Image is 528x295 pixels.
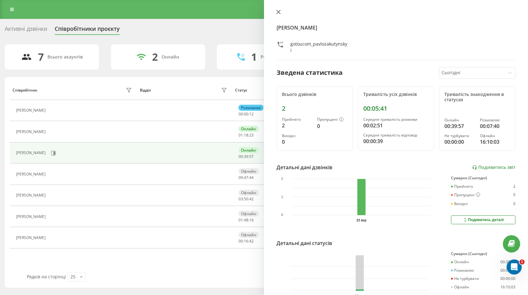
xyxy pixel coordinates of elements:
[261,54,291,60] div: Розмовляють
[70,274,75,280] div: 25
[277,164,333,171] div: Детальні дані дзвінків
[500,285,515,289] div: 16:10:03
[451,268,474,273] div: Розмовляє
[451,202,468,206] div: Вихідні
[363,105,429,112] div: 00:05:41
[55,25,120,35] div: Співробітники проєкту
[277,239,332,247] div: Детальні дані статусів
[16,108,47,113] div: [PERSON_NAME]
[363,122,429,129] div: 00:02:51
[451,176,515,180] div: Сумарно (Сьогодні)
[239,211,259,217] div: Офлайн
[249,111,254,117] span: 12
[239,196,243,202] span: 03
[16,130,47,134] div: [PERSON_NAME]
[239,154,243,159] span: 00
[239,175,243,180] span: 09
[513,202,515,206] div: 0
[239,232,259,238] div: Офлайн
[444,118,475,122] div: Онлайн
[239,126,258,132] div: Онлайн
[513,184,515,189] div: 2
[444,134,475,138] div: Не турбувати
[444,122,475,130] div: 00:39:57
[282,105,348,112] div: 2
[244,111,248,117] span: 00
[239,132,243,138] span: 01
[239,111,243,117] span: 00
[444,138,475,146] div: 00:00:00
[152,51,158,63] div: 2
[244,196,248,202] span: 50
[363,137,429,145] div: 00:00:39
[451,184,473,189] div: Прийнято
[520,259,525,264] span: 1
[282,92,348,97] div: Всього дзвінків
[239,175,254,180] div: : :
[244,132,248,138] span: 18
[244,175,248,180] span: 47
[513,192,515,198] div: 0
[239,239,254,243] div: : :
[239,105,263,111] div: Розмовляє
[463,217,504,222] div: Подивитись деталі
[16,193,47,198] div: [PERSON_NAME]
[239,112,254,116] div: : :
[244,154,248,159] span: 39
[480,138,510,146] div: 16:10:03
[281,214,283,217] text: 0
[444,92,510,103] div: Тривалість знаходження в статусах
[451,285,469,289] div: Офлайн
[451,252,515,256] div: Сумарно (Сьогодні)
[249,154,254,159] span: 57
[281,177,283,181] text: 2
[239,218,254,222] div: : :
[16,236,47,240] div: [PERSON_NAME]
[282,134,312,138] div: Вихідні
[38,51,44,63] div: 7
[356,219,366,222] text: 23 вер
[249,238,254,244] span: 42
[363,117,429,122] div: Середня тривалість розмови
[249,132,254,138] span: 23
[480,134,510,138] div: Офлайн
[235,88,247,92] div: Статус
[500,276,515,281] div: 00:00:00
[277,24,515,31] h4: [PERSON_NAME]
[317,117,347,122] div: Пропущені
[451,276,479,281] div: Не турбувати
[239,190,259,196] div: Офлайн
[500,268,515,273] div: 00:07:40
[244,217,248,223] span: 48
[363,133,429,137] div: Середня тривалість відповіді
[480,122,510,130] div: 00:07:40
[282,122,312,129] div: 2
[239,168,259,174] div: Офлайн
[5,25,47,35] div: Активні дзвінки
[239,154,254,159] div: : :
[239,147,258,153] div: Онлайн
[451,260,469,264] div: Онлайн
[239,197,254,201] div: : :
[13,88,37,92] div: Співробітник
[363,92,429,97] div: Тривалість усіх дзвінків
[239,133,254,137] div: : :
[47,54,83,60] div: Всього акаунтів
[16,151,47,155] div: [PERSON_NAME]
[16,172,47,176] div: [PERSON_NAME]
[282,138,312,146] div: 0
[16,214,47,219] div: [PERSON_NAME]
[282,117,312,122] div: Прийнято
[244,238,248,244] span: 16
[500,260,515,264] div: 00:39:57
[507,259,522,275] iframe: Intercom live chat
[249,217,254,223] span: 16
[239,238,243,244] span: 00
[27,274,66,280] span: Рядків на сторінці
[239,217,243,223] span: 01
[451,192,480,198] div: Пропущені
[249,175,254,180] span: 44
[472,165,515,170] a: Подивитись звіт
[451,215,515,224] button: Подивитись деталі
[277,68,343,77] div: Зведена статистика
